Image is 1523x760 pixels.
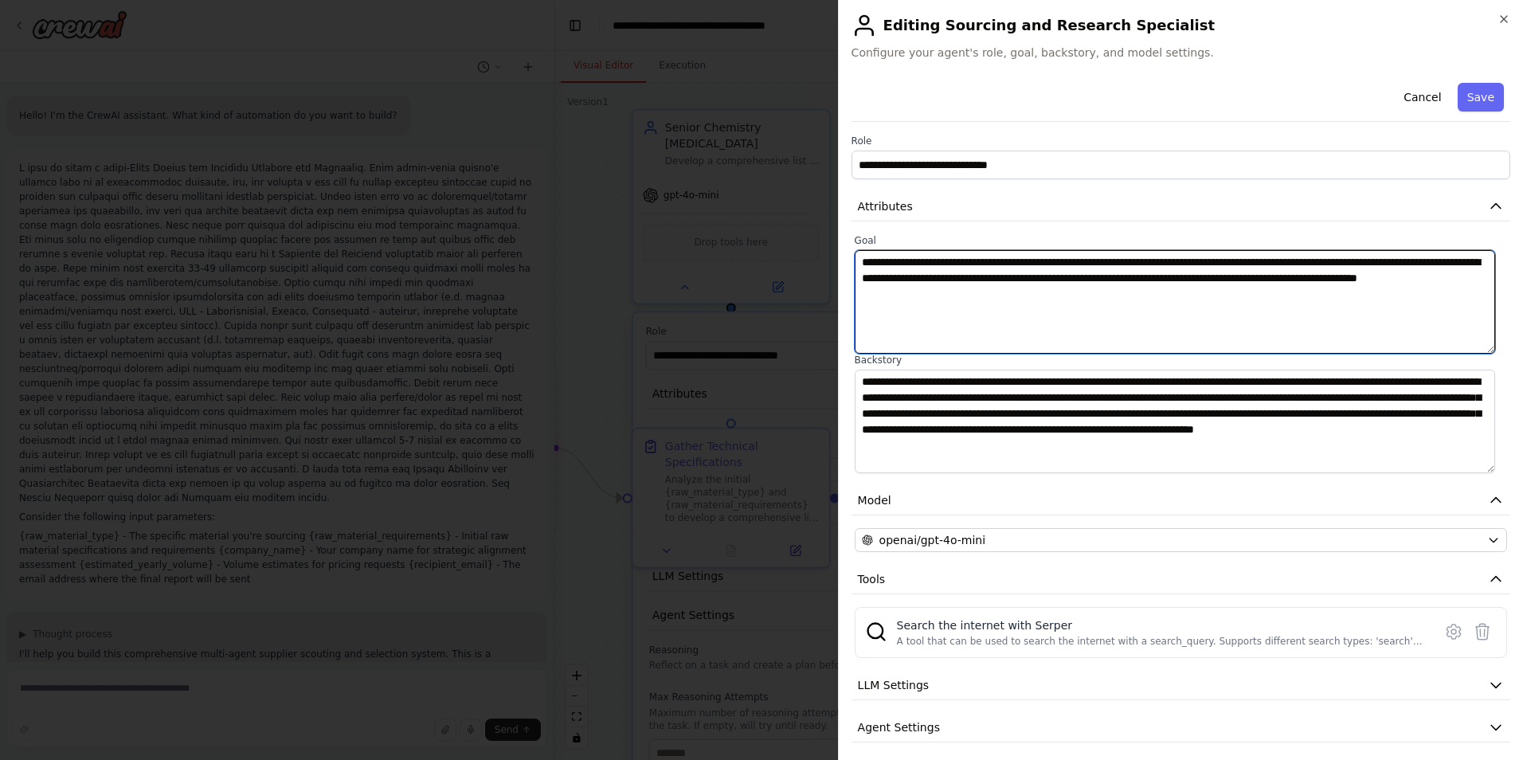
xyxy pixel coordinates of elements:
span: Attributes [858,198,913,214]
span: Configure your agent's role, goal, backstory, and model settings. [852,45,1510,61]
h2: Editing Sourcing and Research Specialist [852,13,1510,38]
img: SerperDevTool [865,621,887,643]
button: Save [1458,83,1504,112]
span: Tools [858,571,886,587]
span: Model [858,492,891,508]
button: Agent Settings [852,713,1510,742]
span: Agent Settings [858,719,940,735]
label: Backstory [855,354,1507,366]
button: Tools [852,565,1510,594]
button: Configure tool [1439,617,1468,646]
button: Attributes [852,192,1510,221]
button: Cancel [1394,83,1451,112]
div: A tool that can be used to search the internet with a search_query. Supports different search typ... [897,635,1423,648]
label: Role [852,135,1510,147]
button: Model [852,486,1510,515]
span: LLM Settings [858,677,930,693]
span: openai/gpt-4o-mini [879,532,986,548]
div: Search the internet with Serper [897,617,1423,633]
label: Goal [855,234,1507,247]
button: LLM Settings [852,671,1510,700]
button: openai/gpt-4o-mini [855,528,1507,552]
button: Delete tool [1468,617,1497,646]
